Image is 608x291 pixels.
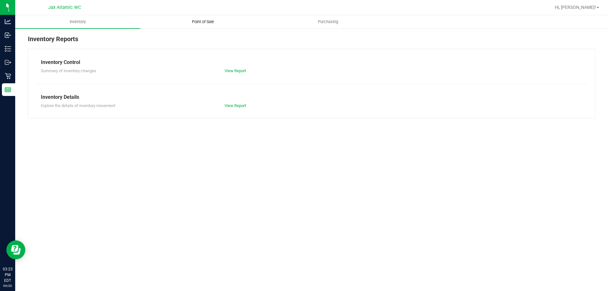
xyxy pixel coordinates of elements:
a: Purchasing [265,15,390,28]
span: Inventory [61,19,94,25]
a: Point of Sale [140,15,265,28]
inline-svg: Inbound [5,32,11,38]
inline-svg: Inventory [5,46,11,52]
span: Point of Sale [183,19,223,25]
inline-svg: Analytics [5,18,11,25]
iframe: Resource center [6,240,25,259]
div: Inventory Reports [28,34,595,49]
div: Inventory Control [41,59,582,66]
a: View Report [225,103,246,108]
inline-svg: Reports [5,86,11,93]
span: Hi, [PERSON_NAME]! [555,5,596,10]
span: Purchasing [309,19,347,25]
inline-svg: Outbound [5,59,11,66]
a: Inventory [15,15,140,28]
div: Inventory Details [41,93,582,101]
span: Jax Atlantic WC [48,5,81,10]
span: Summary of inventory changes [41,68,96,73]
inline-svg: Retail [5,73,11,79]
a: View Report [225,68,246,73]
p: 09/20 [3,283,12,288]
span: Explore the details of inventory movement [41,103,115,108]
p: 03:23 PM EDT [3,266,12,283]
